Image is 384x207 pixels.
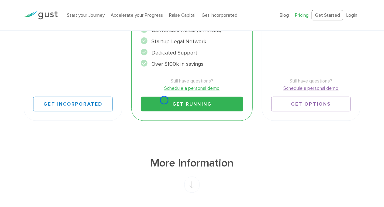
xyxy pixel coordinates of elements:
a: Get Incorporated [202,12,237,18]
span: Still have questions? [141,77,243,85]
a: Get Started [312,10,343,21]
a: Get Running [141,97,243,111]
a: Schedule a personal demo [271,85,351,92]
a: Start your Journey [67,12,105,18]
a: Raise Capital [169,12,195,18]
a: Schedule a personal demo [141,85,243,92]
a: Get Options [271,97,351,111]
li: Dedicated Support [141,49,243,57]
img: Gust Logo [24,11,58,19]
a: Get Incorporated [33,97,113,111]
a: Accelerate your Progress [111,12,163,18]
span: Still have questions? [271,77,351,85]
h1: More Information [24,156,360,170]
a: Blog [280,12,289,18]
li: Startup Legal Network [141,37,243,46]
a: Pricing [295,12,309,18]
a: Login [346,12,357,18]
li: Over $100k in savings [141,60,243,68]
